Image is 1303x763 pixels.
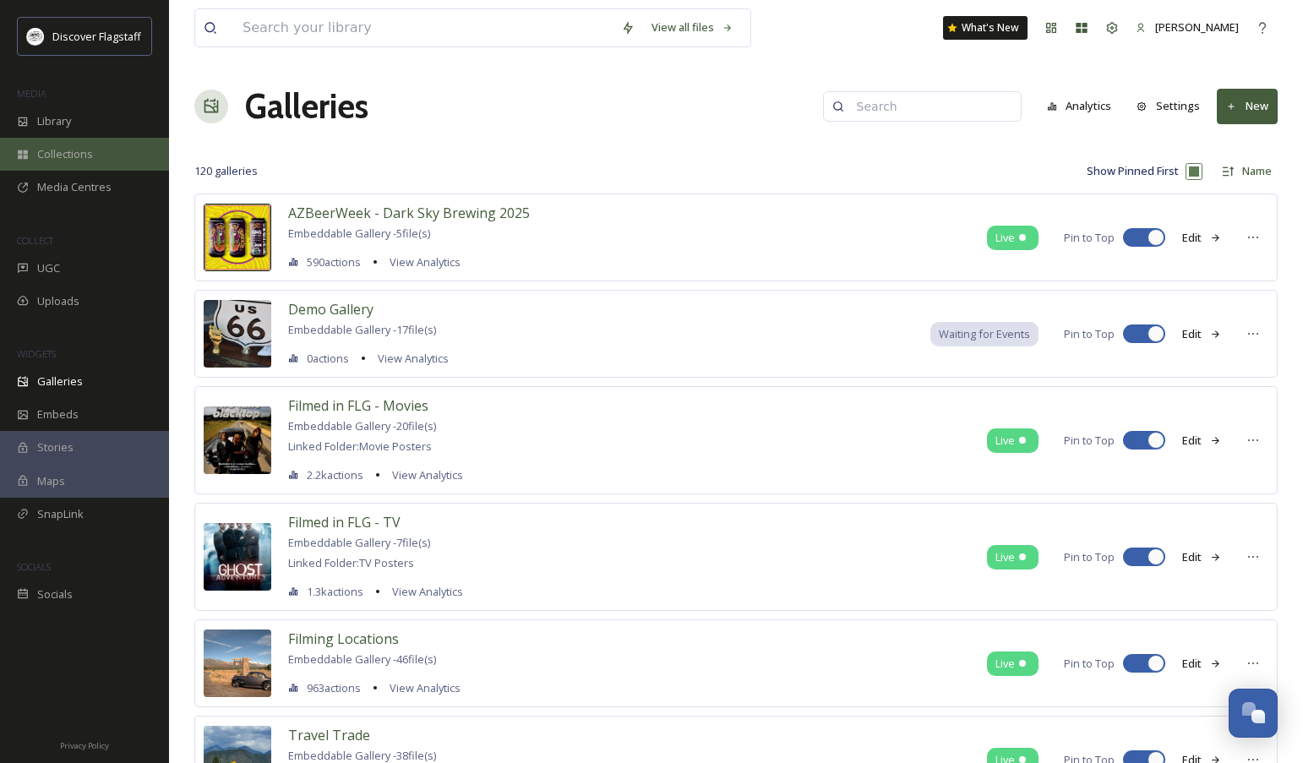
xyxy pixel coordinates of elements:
[245,81,368,132] a: Galleries
[17,87,46,100] span: MEDIA
[60,734,109,755] a: Privacy Policy
[995,433,1015,449] span: Live
[1155,19,1239,35] span: [PERSON_NAME]
[288,439,432,454] span: Linked Folder: Movie Posters
[848,90,1012,123] input: Search
[643,11,742,44] a: View all files
[17,234,53,247] span: COLLECT
[17,560,51,573] span: SOCIALS
[17,347,56,360] span: WIDGETS
[288,513,401,531] span: Filmed in FLG - TV
[390,254,461,270] span: View Analytics
[384,465,463,485] a: View Analytics
[37,586,73,602] span: Socials
[1174,221,1229,254] button: Edit
[384,581,463,602] a: View Analytics
[995,656,1015,672] span: Live
[288,553,463,573] a: Linked Folder:TV Posters
[204,204,271,271] img: 6bab3d90-da60-4252-9033-802534817167.jpg
[1064,230,1115,246] span: Pin to Top
[37,473,65,489] span: Maps
[288,226,430,241] span: Embeddable Gallery - 5 file(s)
[27,28,44,45] img: Untitled%20design%20(1).png
[288,204,530,222] span: AZBeerWeek - Dark Sky Brewing 2025
[288,535,430,550] span: Embeddable Gallery - 7 file(s)
[995,230,1015,246] span: Live
[1127,11,1247,44] a: [PERSON_NAME]
[37,113,71,129] span: Library
[288,726,370,744] span: Travel Trade
[37,439,74,455] span: Stories
[392,584,463,599] span: View Analytics
[307,351,349,367] span: 0 actions
[1087,163,1179,179] span: Show Pinned First
[369,348,449,368] a: View Analytics
[307,467,363,483] span: 2.2k actions
[60,740,109,751] span: Privacy Policy
[943,16,1028,40] a: What's New
[1128,90,1217,123] a: Settings
[1236,157,1278,185] div: Name
[234,9,613,46] input: Search your library
[307,254,361,270] span: 590 actions
[204,523,271,591] img: 951366e6-21d5-4077-ac5c-b2c0355470d3.jpg
[1064,656,1115,672] span: Pin to Top
[1217,89,1278,123] button: New
[288,396,428,415] span: Filmed in FLG - Movies
[288,436,463,456] a: Linked Folder:Movie Posters
[1128,90,1208,123] button: Settings
[37,506,84,522] span: SnapLink
[1174,424,1229,457] button: Edit
[1064,433,1115,449] span: Pin to Top
[1039,90,1120,123] button: Analytics
[939,326,1030,342] span: Waiting for Events
[1229,689,1278,738] button: Open Chat
[381,252,461,272] a: View Analytics
[1174,541,1229,574] button: Edit
[37,260,60,276] span: UGC
[390,680,461,695] span: View Analytics
[37,293,79,309] span: Uploads
[288,748,436,763] span: Embeddable Gallery - 38 file(s)
[288,300,373,319] span: Demo Gallery
[307,680,361,696] span: 963 actions
[37,406,79,422] span: Embeds
[204,300,271,368] img: b3b13792-e210-4be4-b023-252d704b46d6.jpg
[204,629,271,697] img: cf742e5f-ef4a-457b-9135-ed8bea404bd1.jpg
[204,406,271,474] img: 49fe153f-849b-483d-abfd-95acd70a184f.jpg
[52,29,141,44] span: Discover Flagstaff
[288,629,399,648] span: Filming Locations
[194,163,258,179] span: 120 galleries
[378,351,449,366] span: View Analytics
[288,418,436,433] span: Embeddable Gallery - 20 file(s)
[307,584,363,600] span: 1.3k actions
[392,467,463,482] span: View Analytics
[37,373,83,390] span: Galleries
[288,555,414,570] span: Linked Folder: TV Posters
[1039,90,1129,123] a: Analytics
[1064,326,1115,342] span: Pin to Top
[381,678,461,698] a: View Analytics
[995,549,1015,565] span: Live
[1064,549,1115,565] span: Pin to Top
[288,322,436,337] span: Embeddable Gallery - 17 file(s)
[1174,647,1229,680] button: Edit
[1174,318,1229,351] button: Edit
[37,146,93,162] span: Collections
[288,651,436,667] span: Embeddable Gallery - 46 file(s)
[37,179,112,195] span: Media Centres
